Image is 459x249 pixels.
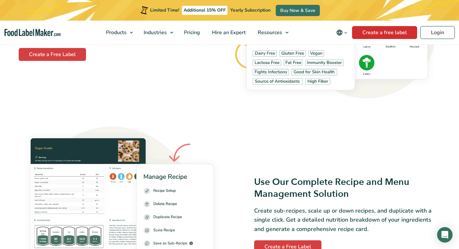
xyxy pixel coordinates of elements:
[100,21,136,44] a: Products
[138,21,177,44] a: Industries
[142,29,167,36] span: Industries
[19,48,86,61] a: Create a Free Label
[182,6,227,15] span: Additional 15% OFF
[254,206,441,234] p: Create sub-recipes, scale up or down recipes, and duplicate with a single click. Get a detailed n...
[5,29,61,36] a: Food Label Maker homepage
[206,21,250,44] a: Hire an Expert
[332,26,352,39] button: Change language
[150,7,179,13] span: Limited Time!
[437,227,453,243] div: Open Intercom Messenger
[276,5,320,16] a: Buy Now & Save
[420,26,455,39] a: Login
[182,29,201,36] span: Pricing
[210,29,246,36] span: Hire an Expert
[178,21,205,44] a: Pricing
[230,7,271,13] span: Yearly Subscription
[256,29,283,36] span: Resources
[252,21,292,44] a: Resources
[104,29,127,36] span: Products
[352,26,417,39] a: Create a free label
[254,176,441,200] h3: Use Our Complete Recipe and Menu Management Solution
